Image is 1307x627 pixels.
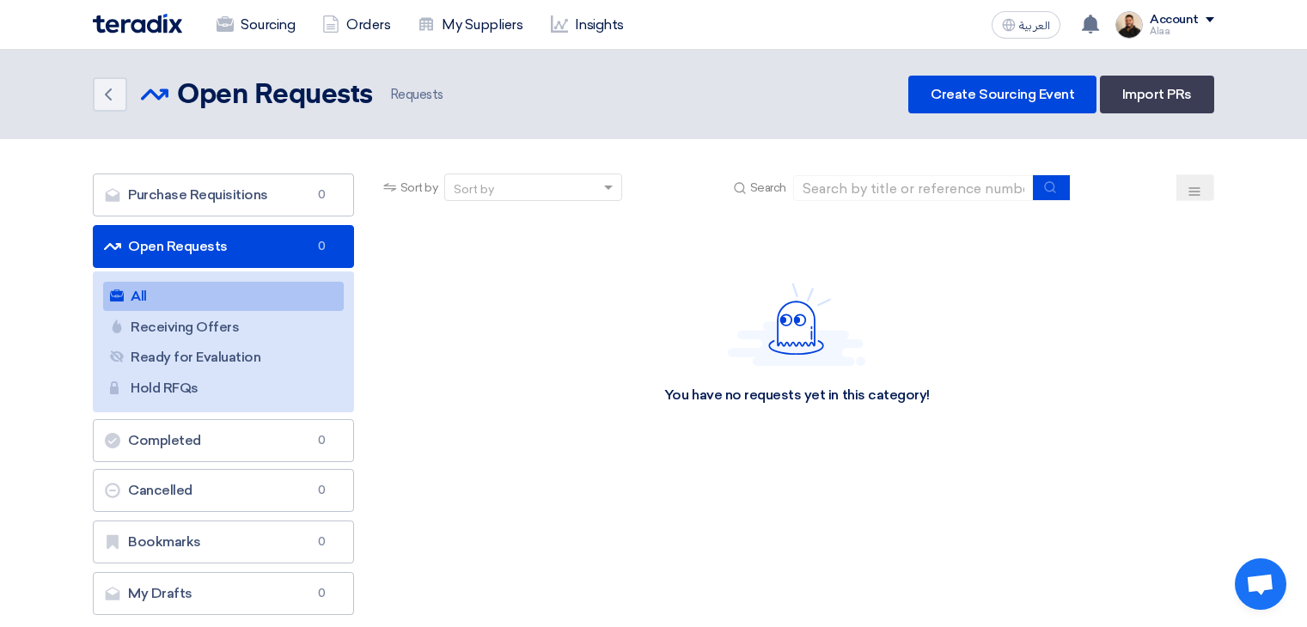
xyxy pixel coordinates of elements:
a: Hold RFQs [103,374,344,403]
a: Orders [308,6,404,44]
div: Open chat [1235,558,1286,610]
img: MAA_1717931611039.JPG [1115,11,1143,39]
a: Insights [537,6,638,44]
a: Import PRs [1100,76,1214,113]
span: 0 [312,533,333,551]
span: 0 [312,482,333,499]
div: You have no requests yet in this category! [664,387,930,405]
span: Sort by [400,179,438,197]
a: Receiving Offers [103,313,344,342]
span: 0 [312,238,333,255]
span: 0 [312,432,333,449]
span: العربية [1019,20,1050,32]
button: العربية [992,11,1060,39]
a: Cancelled0 [93,469,354,512]
a: Open Requests0 [93,225,354,268]
a: My Suppliers [404,6,536,44]
img: Hello [728,283,865,366]
input: Search by title or reference number [793,175,1034,201]
span: Search [750,179,786,197]
a: Create Sourcing Event [908,76,1096,113]
a: Completed0 [93,419,354,462]
a: Purchase Requisitions0 [93,173,354,216]
a: Sourcing [203,6,308,44]
span: 0 [312,585,333,602]
a: Bookmarks0 [93,520,354,563]
a: Ready for Evaluation [103,343,344,372]
span: 0 [312,186,333,204]
a: All [103,282,344,311]
a: My Drafts0 [93,572,354,615]
div: Sort by [454,180,494,198]
div: Alaa [1150,27,1214,36]
span: Requests [387,85,443,105]
img: Teradix logo [93,14,182,33]
div: Account [1150,13,1199,27]
h2: Open Requests [177,78,373,113]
